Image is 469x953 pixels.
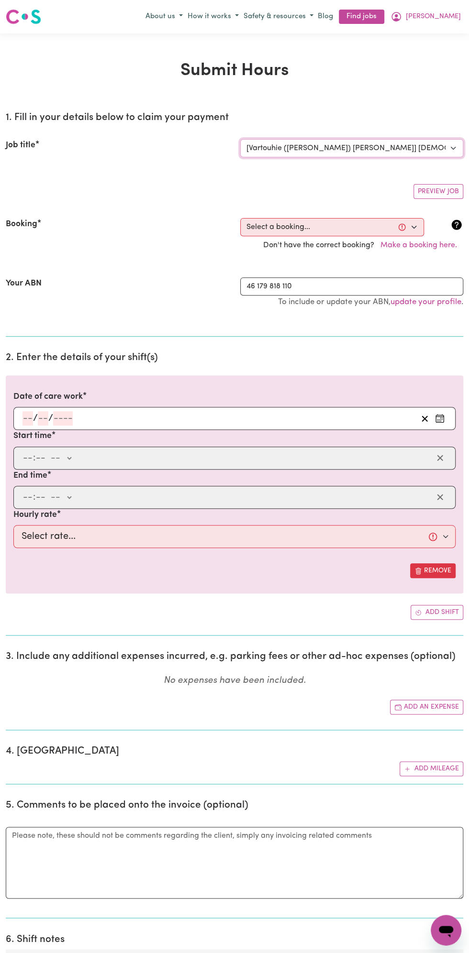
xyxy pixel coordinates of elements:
[35,451,46,465] input: --
[6,277,42,290] label: Your ABN
[6,6,41,28] a: Careseekers logo
[411,605,463,620] button: Add another shift
[6,745,463,757] h2: 4. [GEOGRAPHIC_DATA]
[185,9,241,25] button: How it works
[431,915,461,945] iframe: Button to launch messaging window
[432,411,447,426] button: Enter the date of care work
[316,10,335,24] a: Blog
[35,490,46,504] input: --
[6,651,463,663] h2: 3. Include any additional expenses incurred, e.g. parking fees or other ad-hoc expenses (optional)
[22,411,33,426] input: --
[278,298,463,306] small: To include or update your ABN, .
[33,492,35,503] span: :
[6,8,41,25] img: Careseekers logo
[400,761,463,776] button: Add mileage
[13,470,47,482] label: End time
[13,391,83,403] label: Date of care work
[390,700,463,714] button: Add another expense
[6,218,37,230] label: Booking
[417,411,432,426] button: Clear date
[33,413,38,424] span: /
[13,509,57,521] label: Hourly rate
[164,676,306,685] em: No expenses have been included.
[6,112,463,124] h2: 1. Fill in your details below to claim your payment
[48,413,53,424] span: /
[391,298,461,306] a: update your profile
[241,9,316,25] button: Safety & resources
[374,236,463,254] button: Make a booking here.
[413,184,463,199] button: Preview Job
[6,800,463,811] h2: 5. Comments to be placed onto the invoice (optional)
[38,411,48,426] input: --
[263,241,463,249] span: Don't have the correct booking?
[33,453,35,463] span: :
[339,10,384,24] a: Find jobs
[143,9,185,25] button: About us
[406,11,461,22] span: [PERSON_NAME]
[6,352,463,364] h2: 2. Enter the details of your shift(s)
[388,9,463,25] button: My Account
[22,451,33,465] input: --
[13,430,52,442] label: Start time
[410,563,456,578] button: Remove this shift
[22,490,33,504] input: --
[6,60,463,81] h1: Submit Hours
[6,139,35,152] label: Job title
[6,933,463,945] h2: 6. Shift notes
[53,411,73,426] input: ----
